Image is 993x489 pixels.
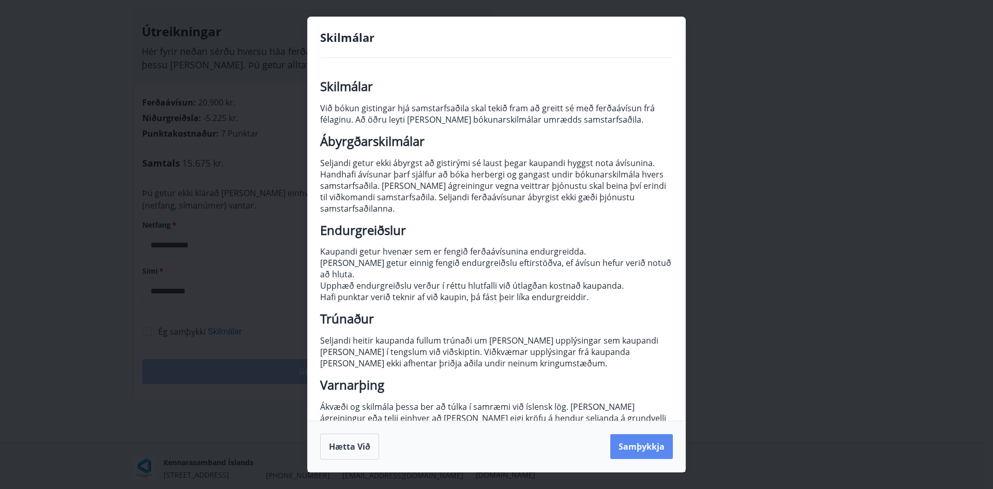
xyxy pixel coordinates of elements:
[320,335,673,369] p: Seljandi heitir kaupanda fullum trúnaði um [PERSON_NAME] upplýsingar sem kaupandi [PERSON_NAME] í...
[320,29,673,45] h4: Skilmálar
[320,225,673,236] h2: Endurgreiðslur
[320,257,673,280] p: [PERSON_NAME] getur einnig fengið endurgreiðslu eftirstöðva, ef ávísun hefur verið notuð að hluta.
[320,81,673,92] h2: Skilmálar
[610,434,673,459] button: Samþykkja
[320,401,673,447] p: Ákvæði og skilmála þessa ber að túlka í samræmi við íslensk lög. [PERSON_NAME] ágreiningur eða te...
[320,291,673,303] p: Hafi punktar verið teknir af við kaupin, þá fást þeir líka endurgreiddir.
[320,313,673,324] h2: Trúnaður
[320,102,673,125] p: Við bókun gistingar hjá samstarfsaðila skal tekið fram að greitt sé með ferðaávísun frá félaginu....
[320,136,673,147] h2: Ábyrgðarskilmálar
[320,379,673,391] h2: Varnarþing
[320,246,673,257] p: Kaupandi getur hvenær sem er fengið ferðaávísunina endurgreidda.
[320,280,673,291] p: Upphæð endurgreiðslu verður í réttu hlutfalli við útlagðan kostnað kaupanda.
[320,434,379,460] button: Hætta við
[320,157,673,214] p: Seljandi getur ekki ábyrgst að gistirými sé laust þegar kaupandi hyggst nota ávísunina. Handhafi ...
